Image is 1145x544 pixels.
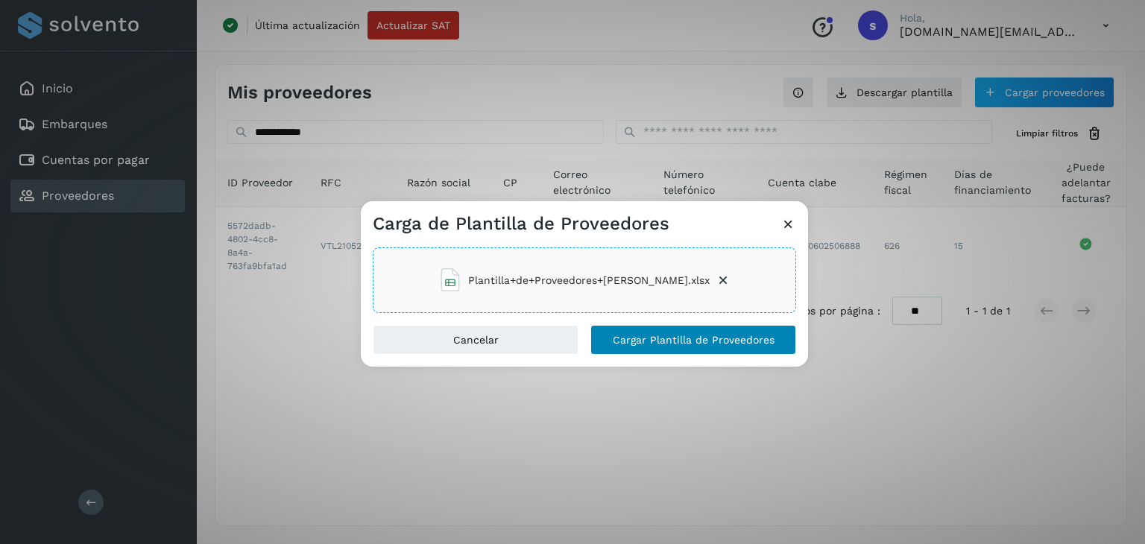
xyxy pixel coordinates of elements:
[468,273,710,288] span: Plantilla+de+Proveedores+[PERSON_NAME].xlsx
[373,325,578,355] button: Cancelar
[453,335,499,345] span: Cancelar
[373,213,669,235] h3: Carga de Plantilla de Proveedores
[590,325,796,355] button: Cargar Plantilla de Proveedores
[613,335,775,345] span: Cargar Plantilla de Proveedores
